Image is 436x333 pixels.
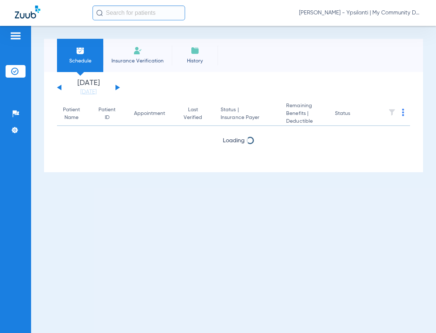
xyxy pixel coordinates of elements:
div: Patient Name [63,106,87,122]
img: Zuub Logo [15,6,40,18]
img: History [191,46,199,55]
th: Status | [215,102,280,126]
img: Schedule [76,46,85,55]
div: Last Verified [184,106,209,122]
span: Schedule [63,57,98,65]
div: Patient Name [63,106,80,122]
img: group-dot-blue.svg [402,109,404,116]
span: Loading [223,138,245,144]
input: Search for patients [93,6,185,20]
th: Status [329,102,379,126]
span: Deductible [286,118,323,125]
a: [DATE] [66,88,111,96]
div: Patient ID [98,106,115,122]
div: Appointment [134,110,165,118]
span: History [177,57,212,65]
img: filter.svg [388,109,396,116]
div: Appointment [134,110,172,118]
img: Manual Insurance Verification [133,46,142,55]
th: Remaining Benefits | [280,102,329,126]
span: Insurance Payer [221,114,274,122]
img: hamburger-icon [10,31,21,40]
li: [DATE] [66,79,111,96]
img: Search Icon [96,10,103,16]
span: Insurance Verification [109,57,166,65]
div: Last Verified [184,106,202,122]
div: Patient ID [98,106,122,122]
span: [PERSON_NAME] - Ypsilanti | My Community Dental Centers [299,9,421,17]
